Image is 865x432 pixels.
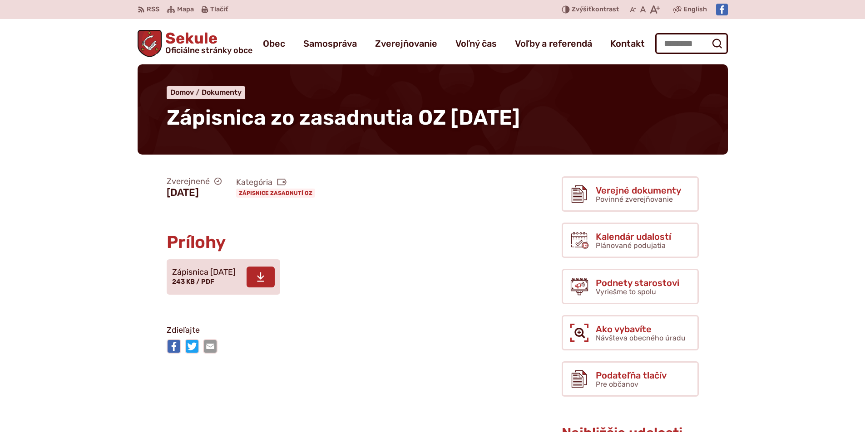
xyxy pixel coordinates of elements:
span: Tlačiť [210,6,228,14]
a: Kalendár udalostí Plánované podujatia [562,223,699,258]
span: Verejné dokumenty [596,185,681,195]
span: 243 KB / PDF [172,278,214,286]
a: English [682,4,709,15]
span: Domov [170,88,194,97]
span: Návšteva obecného úradu [596,334,686,342]
a: Obec [263,31,285,56]
span: Mapa [177,4,194,15]
span: Zápisnica zo zasadnutia OZ [DATE] [167,105,520,130]
span: Podnety starostovi [596,278,679,288]
span: Kalendár udalostí [596,232,671,242]
span: Zvýšiť [572,5,592,13]
span: Pre občanov [596,380,638,388]
img: Prejsť na domovskú stránku [138,30,162,57]
span: Sekule [162,31,252,54]
a: Logo Sekule, prejsť na domovskú stránku. [138,30,253,57]
span: Oficiálne stránky obce [165,46,252,54]
img: Zdieľať na Twitteri [185,339,199,354]
a: Voľby a referendá [515,31,592,56]
span: English [683,4,707,15]
img: Prejsť na Facebook stránku [716,4,728,15]
a: Voľný čas [455,31,497,56]
span: Plánované podujatia [596,241,666,250]
span: Ako vybavíte [596,324,686,334]
span: Kategória [236,177,319,188]
a: Podateľňa tlačív Pre občanov [562,361,699,397]
a: Dokumenty [202,88,242,97]
a: Podnety starostovi Vyriešme to spolu [562,269,699,304]
a: Domov [170,88,202,97]
span: Zverejnené [167,176,222,187]
a: Zverejňovanie [375,31,437,56]
span: Vyriešme to spolu [596,287,656,296]
p: Zdieľajte [167,324,489,337]
a: Kontakt [610,31,645,56]
span: Zápisnica [DATE] [172,268,236,277]
span: Podateľňa tlačív [596,370,667,380]
span: Povinné zverejňovanie [596,195,673,204]
img: Zdieľať na Facebooku [167,339,181,354]
a: Zápisnice zasadnutí OZ [236,189,315,198]
h2: Prílohy [167,233,489,252]
span: kontrast [572,6,619,14]
a: Verejné dokumenty Povinné zverejňovanie [562,176,699,212]
a: Zápisnica [DATE] 243 KB / PDF [167,259,280,295]
a: Samospráva [303,31,357,56]
span: RSS [147,4,159,15]
a: Ako vybavíte Návšteva obecného úradu [562,315,699,350]
figcaption: [DATE] [167,187,222,199]
img: Zdieľať e-mailom [203,339,217,354]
